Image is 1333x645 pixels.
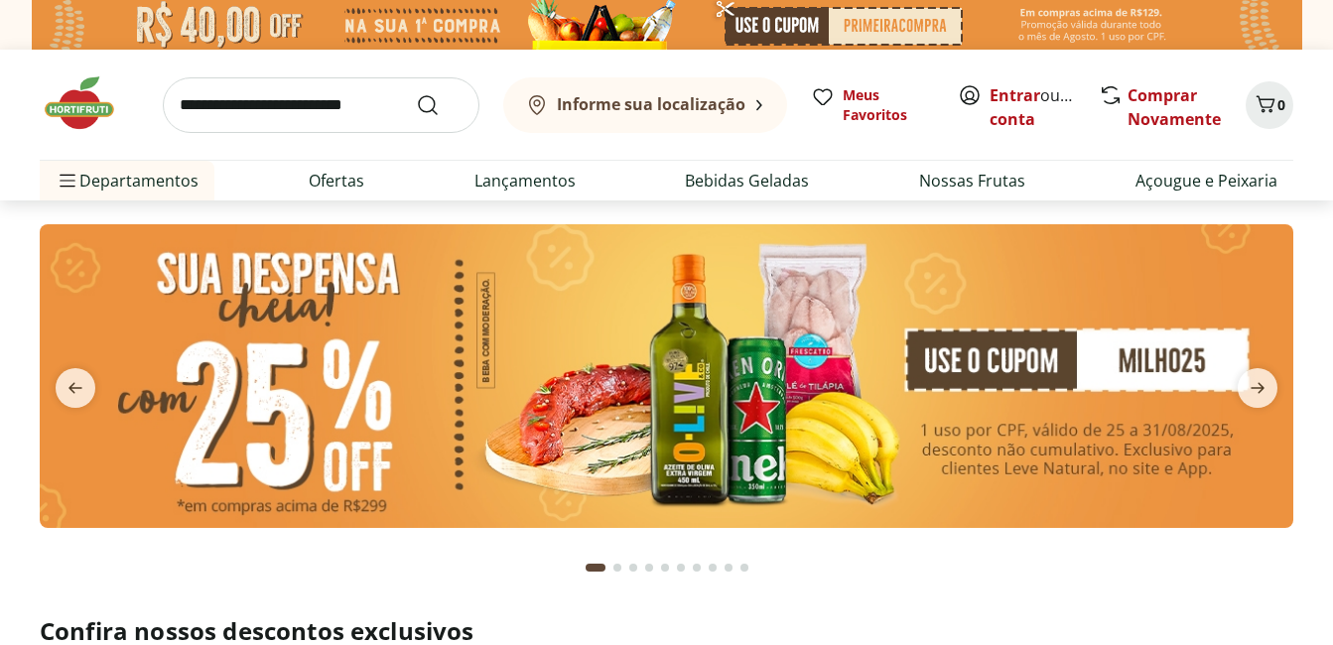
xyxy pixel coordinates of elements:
[1277,95,1285,114] span: 0
[919,169,1025,193] a: Nossas Frutas
[1246,81,1293,129] button: Carrinho
[40,224,1293,528] img: cupom
[56,157,79,204] button: Menu
[811,85,934,125] a: Meus Favoritos
[609,544,625,591] button: Go to page 2 from fs-carousel
[689,544,705,591] button: Go to page 7 from fs-carousel
[721,544,736,591] button: Go to page 9 from fs-carousel
[990,84,1040,106] a: Entrar
[736,544,752,591] button: Go to page 10 from fs-carousel
[163,77,479,133] input: search
[685,169,809,193] a: Bebidas Geladas
[56,157,199,204] span: Departamentos
[1222,368,1293,408] button: next
[474,169,576,193] a: Lançamentos
[557,93,745,115] b: Informe sua localização
[673,544,689,591] button: Go to page 6 from fs-carousel
[416,93,464,117] button: Submit Search
[40,73,139,133] img: Hortifruti
[40,368,111,408] button: previous
[641,544,657,591] button: Go to page 4 from fs-carousel
[582,544,609,591] button: Current page from fs-carousel
[990,84,1099,130] a: Criar conta
[309,169,364,193] a: Ofertas
[1128,84,1221,130] a: Comprar Novamente
[503,77,787,133] button: Informe sua localização
[990,83,1078,131] span: ou
[1135,169,1277,193] a: Açougue e Peixaria
[705,544,721,591] button: Go to page 8 from fs-carousel
[625,544,641,591] button: Go to page 3 from fs-carousel
[843,85,934,125] span: Meus Favoritos
[657,544,673,591] button: Go to page 5 from fs-carousel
